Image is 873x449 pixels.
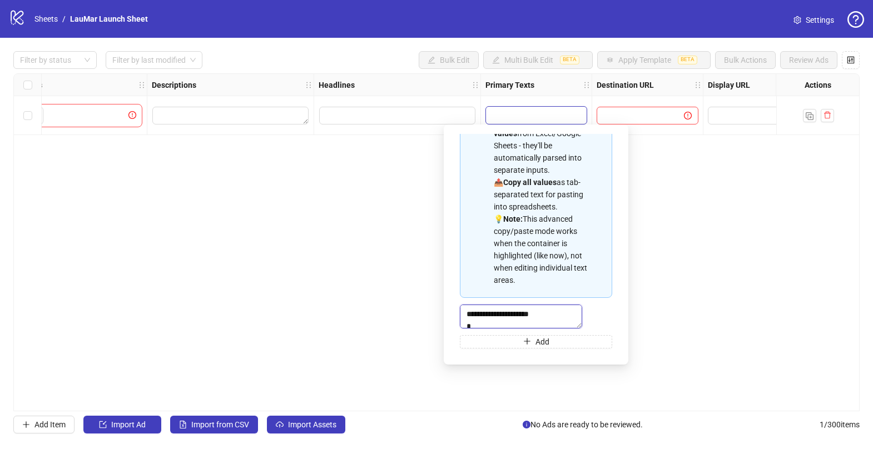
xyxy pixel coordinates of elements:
a: LauMar Launch Sheet [68,13,150,25]
span: holder [591,81,598,89]
span: holder [702,81,710,89]
span: holder [146,81,153,89]
span: info-circle [523,421,530,428]
span: Add [535,337,549,346]
div: Resize Destination URL column [700,74,703,96]
button: Import Ad [83,416,161,433]
span: Import Assets [288,420,336,429]
button: Import from CSV [170,416,258,433]
span: delete [824,111,831,119]
span: question-circle [847,11,864,28]
button: Configure table settings [842,51,860,69]
span: control [847,56,855,64]
div: Resize Descriptions column [311,74,314,96]
button: Multi Bulk EditBETA [483,51,593,69]
div: Select all rows [14,74,42,96]
span: Import from CSV [191,420,249,429]
div: Multi-text input container - paste or copy values [453,133,619,356]
strong: Headlines [319,79,355,91]
span: exclamation-circle [128,111,140,119]
div: Edit values [152,106,309,125]
span: plus [523,337,531,345]
a: Settings [785,11,843,29]
strong: Descriptions [152,79,196,91]
button: Bulk Actions [715,51,776,69]
span: exclamation-circle [684,112,692,119]
div: Select row 1 [14,96,42,135]
span: import [99,421,107,428]
span: holder [479,81,487,89]
div: Edit values [319,106,476,125]
button: Add Item [13,416,75,433]
span: holder [313,81,320,89]
button: Duplicate [803,109,816,122]
span: 1 / 300 items [820,418,860,431]
div: Resize Assets column [144,74,147,96]
span: Settings [806,14,834,26]
strong: Actions [805,79,831,91]
span: cloud-upload [276,421,284,428]
div: Resize Headlines column [478,74,480,96]
strong: Copy all values [503,178,557,187]
strong: Display URL [708,79,750,91]
span: Add Item [34,420,66,429]
button: Add [460,335,612,348]
span: holder [472,81,479,89]
span: holder [305,81,313,89]
span: No Ads are ready to be reviewed. [523,418,643,431]
div: Resize Primary Texts column [589,74,592,96]
strong: Destination URL [597,79,654,91]
li: / [62,13,66,25]
span: file-excel [179,421,187,428]
span: holder [138,81,146,89]
span: setting [793,16,801,24]
button: Import Assets [267,416,345,433]
span: holder [583,81,591,89]
strong: Primary Texts [485,79,534,91]
div: 📋 from Excel/Google Sheets - they'll be automatically parsed into separate inputs. 📤 as tab-separ... [494,115,587,286]
span: Import Ad [111,420,146,429]
button: Bulk Edit [419,51,479,69]
div: Edit values [485,106,587,125]
a: Sheets [32,13,60,25]
img: Duplicate [806,112,814,120]
button: Apply TemplateBETA [597,51,711,69]
button: Review Ads [780,51,837,69]
strong: Note: [503,214,523,223]
span: holder [694,81,702,89]
span: plus [22,421,30,428]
